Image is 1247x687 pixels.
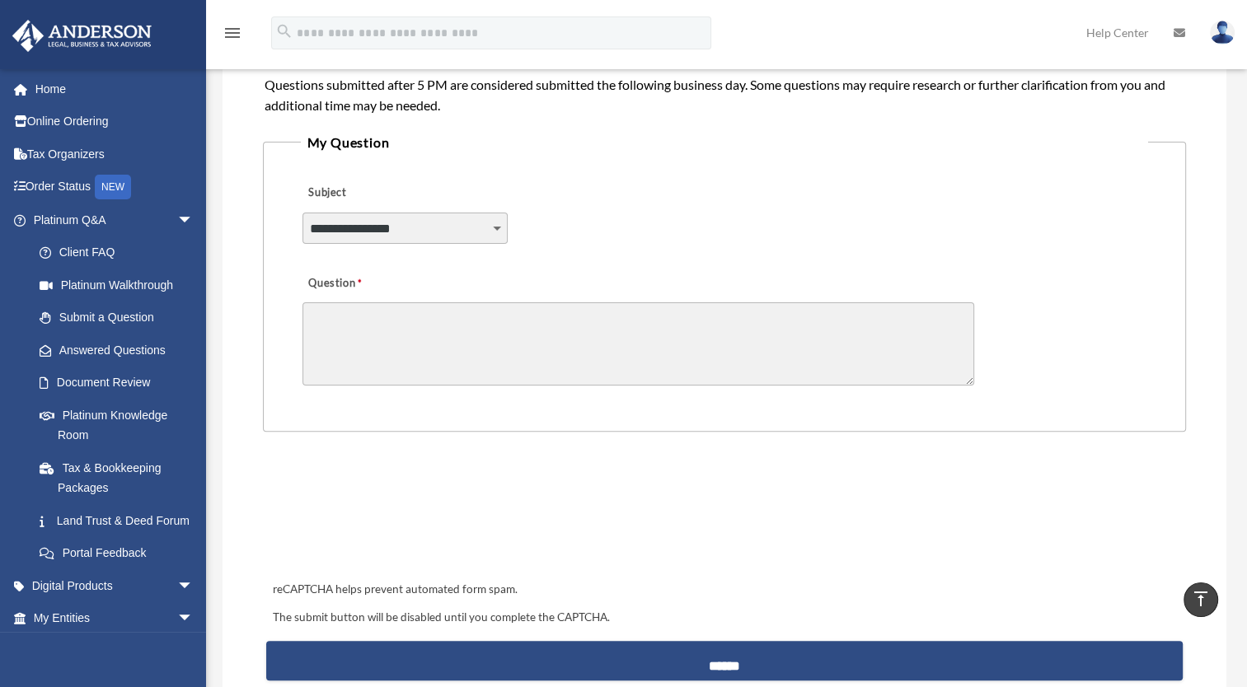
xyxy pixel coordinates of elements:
[23,236,218,269] a: Client FAQ
[12,602,218,635] a: My Entitiesarrow_drop_down
[266,608,1184,628] div: The submit button will be disabled until you complete the CAPTCHA.
[301,131,1149,154] legend: My Question
[12,72,218,105] a: Home
[302,182,459,205] label: Subject
[23,269,218,301] a: Platinum Walkthrough
[95,175,131,199] div: NEW
[1191,589,1211,609] i: vertical_align_top
[177,203,210,237] span: arrow_drop_down
[23,399,218,451] a: Platinum Knowledge Room
[23,334,218,367] a: Answered Questions
[12,203,218,236] a: Platinum Q&Aarrow_drop_down
[275,22,293,40] i: search
[12,138,218,171] a: Tax Organizers
[7,20,157,52] img: Anderson Advisors Platinum Portal
[23,504,218,537] a: Land Trust & Deed Forum
[1210,21,1235,44] img: User Pic
[12,569,218,602] a: Digital Productsarrow_drop_down
[223,23,242,43] i: menu
[177,569,210,603] span: arrow_drop_down
[23,367,218,400] a: Document Review
[23,451,218,504] a: Tax & Bookkeeping Packages
[302,272,430,295] label: Question
[268,483,518,547] iframe: reCAPTCHA
[12,171,218,204] a: Order StatusNEW
[1184,582,1218,617] a: vertical_align_top
[177,602,210,636] span: arrow_drop_down
[12,105,218,138] a: Online Ordering
[223,29,242,43] a: menu
[266,580,1184,600] div: reCAPTCHA helps prevent automated form spam.
[23,537,218,570] a: Portal Feedback
[23,301,210,334] a: Submit a Question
